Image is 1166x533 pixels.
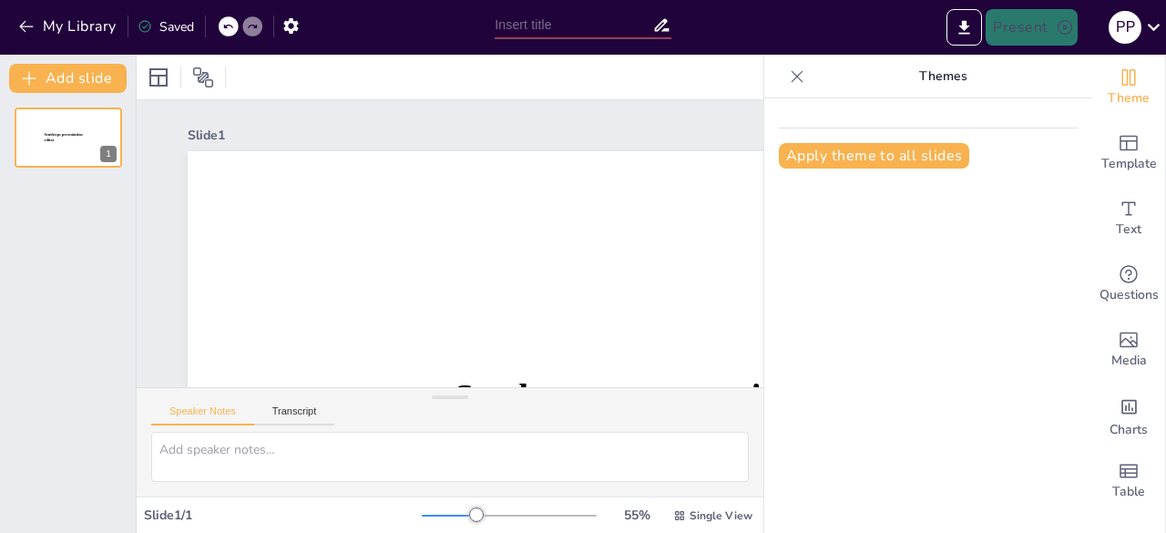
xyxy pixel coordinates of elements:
span: Charts [1110,420,1148,440]
button: Present [986,9,1077,46]
button: Transcript [254,405,335,425]
div: Slide 1 / 1 [144,507,422,524]
span: Sendsteps presentation editor [454,377,798,465]
div: 55 % [615,507,659,524]
div: Add images, graphics, shapes or video [1092,317,1165,383]
p: Themes [812,55,1074,98]
div: Change the overall theme [1092,55,1165,120]
span: Questions [1100,285,1159,305]
button: Add slide [9,64,127,93]
div: Layout [144,63,173,92]
div: Add text boxes [1092,186,1165,251]
button: P P [1109,9,1141,46]
div: Get real-time input from your audience [1092,251,1165,317]
div: Add ready made slides [1092,120,1165,186]
span: Media [1111,351,1147,371]
div: 1 [100,146,117,162]
button: My Library [14,12,124,41]
span: Template [1101,154,1157,174]
input: Insert title [495,12,651,38]
div: Sendsteps presentation editor1 [15,108,122,168]
span: Sendsteps presentation editor [45,133,83,143]
div: Slide 1 [188,127,956,144]
div: Add a table [1092,448,1165,514]
div: Saved [138,18,194,36]
span: Table [1112,482,1145,502]
span: Position [192,67,214,88]
button: Apply theme to all slides [779,143,969,169]
span: Theme [1108,88,1150,108]
div: Add charts and graphs [1092,383,1165,448]
span: Single View [690,508,752,523]
button: Export to PowerPoint [946,9,982,46]
div: P P [1109,11,1141,44]
button: Speaker Notes [151,405,254,425]
span: Text [1116,220,1141,240]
